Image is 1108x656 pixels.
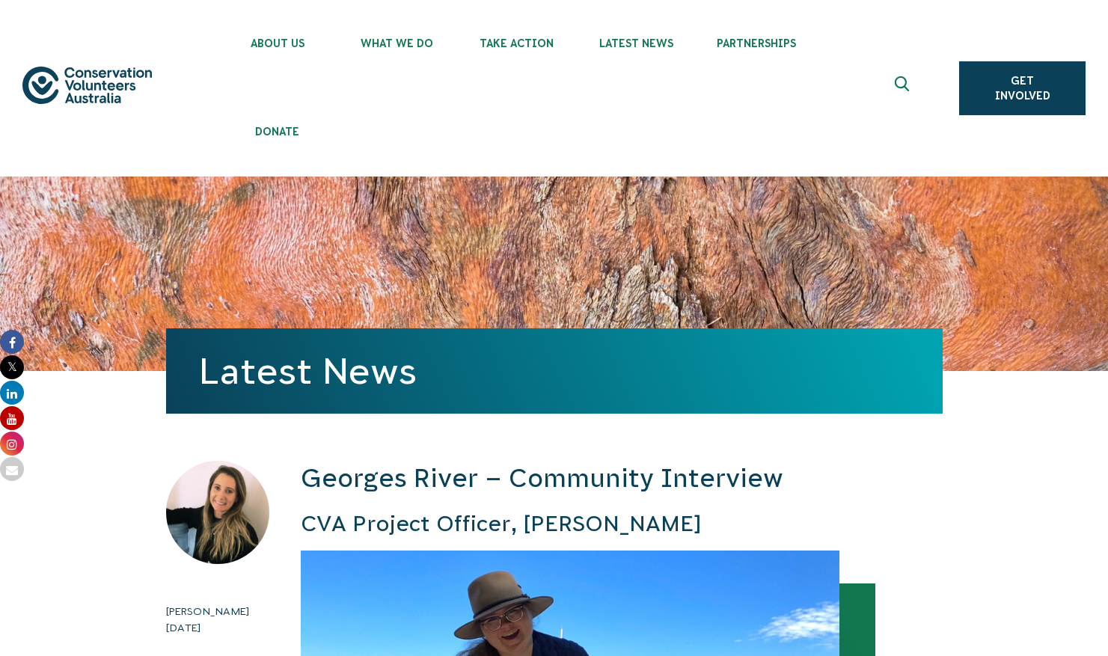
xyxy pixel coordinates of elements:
a: Latest News [199,351,417,391]
span: Partnerships [697,37,816,49]
button: Expand search box Close search box [886,70,922,106]
span: [PERSON_NAME] [166,605,250,617]
span: About Us [218,37,337,49]
h2: Georges River – Community Interview [301,461,943,497]
h3: CVA Project Officer, [PERSON_NAME] [301,509,943,539]
span: Expand search box [895,76,913,100]
span: Take Action [457,37,577,49]
span: Donate [218,126,337,138]
time: [DATE] [166,619,269,636]
img: logo.svg [22,67,152,104]
a: Get Involved [959,61,1086,115]
span: What We Do [337,37,457,49]
span: Latest News [577,37,697,49]
img: Lucy Curno [166,461,269,564]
